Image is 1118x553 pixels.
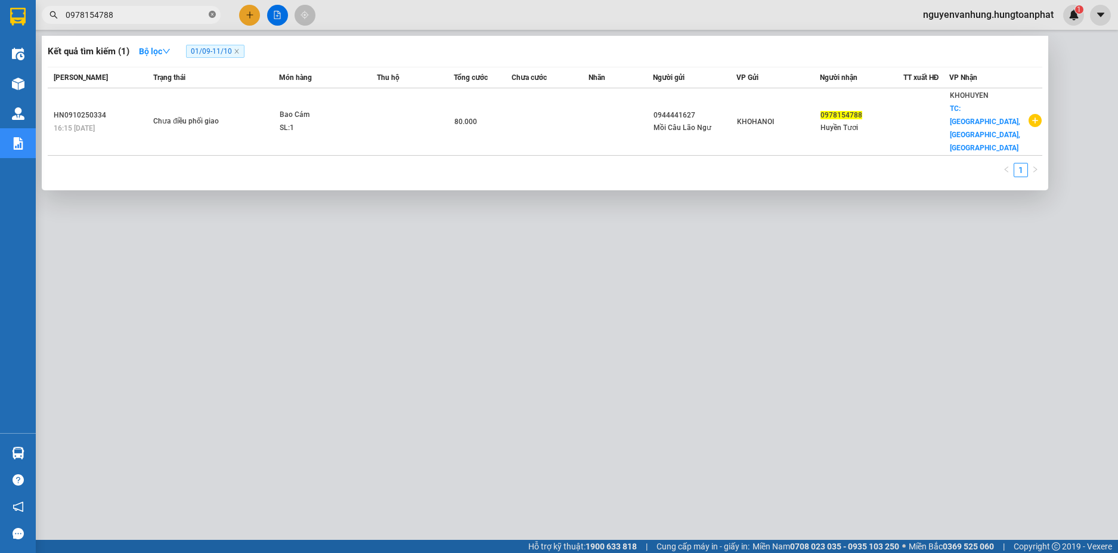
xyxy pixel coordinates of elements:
[280,122,369,135] div: SL: 1
[54,124,95,132] span: 16:15 [DATE]
[999,163,1014,177] button: left
[13,474,24,486] span: question-circle
[589,73,605,82] span: Nhãn
[1028,163,1042,177] button: right
[54,109,150,122] div: HN0910250334
[1032,166,1039,173] span: right
[653,73,685,82] span: Người gửi
[209,10,216,21] span: close-circle
[950,91,989,100] span: KHOHUYEN
[950,104,1020,152] span: TC: [GEOGRAPHIC_DATA], [GEOGRAPHIC_DATA], [GEOGRAPHIC_DATA]
[454,73,488,82] span: Tổng cước
[12,78,24,90] img: warehouse-icon
[512,73,547,82] span: Chưa cước
[820,122,903,134] div: Huyền Tươi
[903,73,939,82] span: TT xuất HĐ
[12,48,24,60] img: warehouse-icon
[737,118,774,126] span: KHOHANOI
[949,73,977,82] span: VP Nhận
[280,109,369,122] div: Bao Cám
[153,73,185,82] span: Trạng thái
[736,73,758,82] span: VP Gửi
[48,45,129,58] h3: Kết quả tìm kiếm ( 1 )
[1029,114,1042,127] span: plus-circle
[1014,163,1028,177] li: 1
[279,73,312,82] span: Món hàng
[234,48,240,54] span: close
[654,109,736,122] div: 0944441627
[454,118,477,126] span: 80.000
[1003,166,1010,173] span: left
[12,107,24,120] img: warehouse-icon
[209,11,216,18] span: close-circle
[820,73,857,82] span: Người nhận
[66,8,206,21] input: Tìm tên, số ĐT hoặc mã đơn
[654,122,736,134] div: Mồi Câu Lão Ngư
[1014,163,1027,177] a: 1
[153,115,243,128] div: Chưa điều phối giao
[820,111,862,119] span: 0978154788
[129,42,180,61] button: Bộ lọcdown
[49,11,58,19] span: search
[139,47,171,56] strong: Bộ lọc
[162,47,171,55] span: down
[54,73,108,82] span: [PERSON_NAME]
[13,528,24,539] span: message
[377,73,399,82] span: Thu hộ
[999,163,1014,177] li: Previous Page
[186,45,244,58] span: 01/09 - 11/10
[12,447,24,459] img: warehouse-icon
[13,501,24,512] span: notification
[10,8,26,26] img: logo-vxr
[1028,163,1042,177] li: Next Page
[12,137,24,150] img: solution-icon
